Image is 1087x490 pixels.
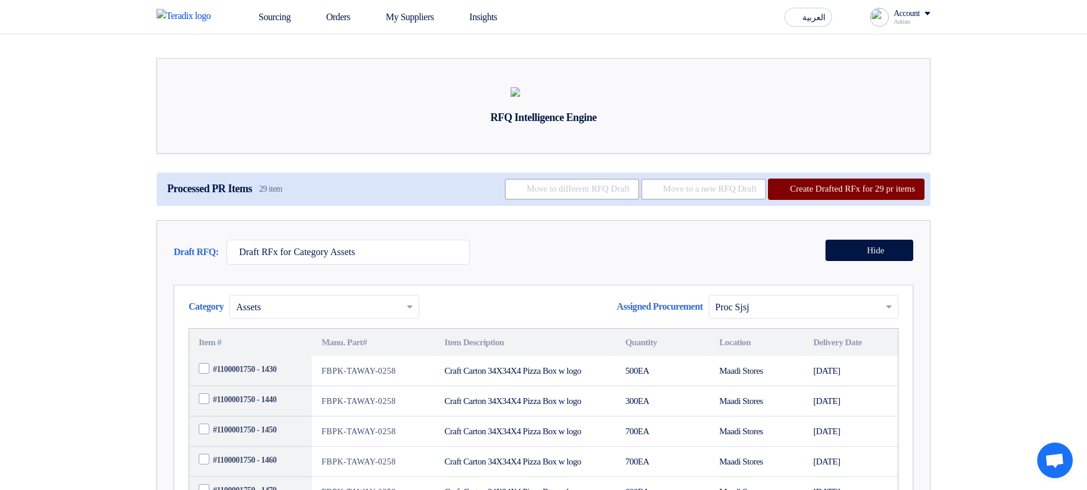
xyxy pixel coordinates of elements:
[710,386,804,416] td: Maadi Stores
[312,329,435,357] th: Manu. Part#
[625,366,637,376] span: 500
[616,356,710,386] td: EA
[189,329,312,357] th: Item #
[616,386,710,416] td: EA
[444,4,507,30] a: Insights
[300,4,360,30] a: Orders
[804,386,898,416] td: [DATE]
[213,424,276,436] span: #1100001750 - 1450
[616,329,710,357] th: Quantity
[768,179,925,200] button: Create Drafted RFx for 29 pr items
[710,356,804,386] td: Maadi Stores
[804,329,898,357] th: Delivery Date
[232,4,300,30] a: Sourcing
[710,329,804,357] th: Location
[227,240,470,265] input: RFQ Draft name...
[785,8,832,27] button: العربية
[625,457,637,466] span: 700
[259,184,282,194] span: 29 item
[804,416,898,447] td: [DATE]
[1037,443,1073,478] div: Open chat
[189,300,224,314] span: Category
[641,179,766,200] button: Move to a new RFQ Draft
[167,183,252,195] span: Processed PR Items
[710,447,804,477] td: Maadi Stores
[445,455,607,469] div: Craft Carton 34X34X4 Pizza Box w logo
[445,425,607,438] div: Craft Carton 34X34X4 Pizza Box w logo
[213,393,276,406] span: #1100001750 - 1440
[616,416,710,447] td: EA
[511,87,577,97] img: empty_state_list.svg
[445,394,607,408] div: Craft Carton 34X34X4 Pizza Box w logo
[616,447,710,477] td: EA
[174,247,219,257] span: Draft RFQ:
[825,240,913,261] button: Hide
[312,386,435,416] td: FBPK-TAWAY-0258
[625,396,637,406] span: 300
[894,9,920,19] div: Account
[490,111,597,125] div: RFQ Intelligence Engine
[213,454,276,466] span: #1100001750 - 1460
[360,4,444,30] a: My Suppliers
[802,14,825,22] span: العربية
[804,447,898,477] td: [DATE]
[625,427,637,436] span: 700
[157,9,218,23] img: Teradix logo
[894,18,930,25] div: Admin
[870,8,889,27] img: profile_test.png
[445,364,607,378] div: Craft Carton 34X34X4 Pizza Box w logo
[617,300,703,314] span: Assigned Procurement
[435,329,616,357] th: Item Description
[710,416,804,447] td: Maadi Stores
[312,447,435,477] td: FBPK-TAWAY-0258
[213,363,276,376] span: #1100001750 - 1430
[505,179,639,200] button: Move to different RFQ Draft
[312,416,435,447] td: FBPK-TAWAY-0258
[804,356,898,386] td: [DATE]
[867,246,884,255] span: Hide
[312,356,435,386] td: FBPK-TAWAY-0258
